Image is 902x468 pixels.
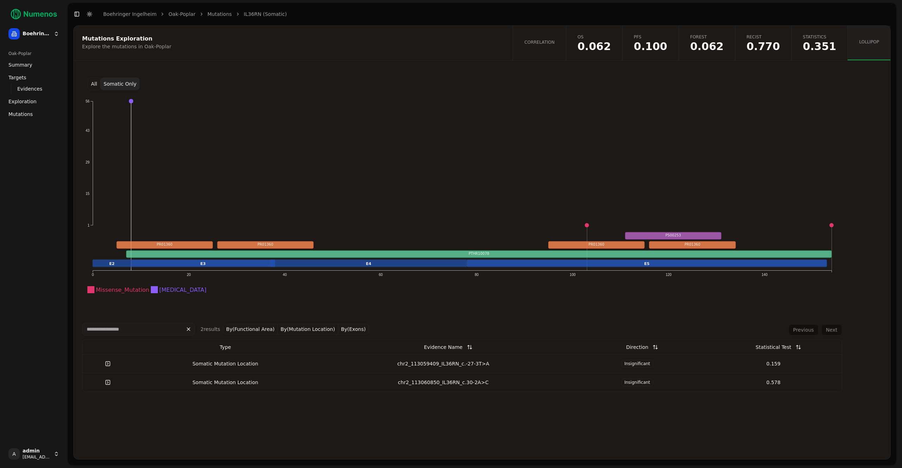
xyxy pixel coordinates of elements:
[136,379,314,386] div: Somatic Mutation Location
[577,41,611,52] span: 0.0623058162001615
[679,26,735,60] a: Forest0.062
[513,26,566,60] a: Correlation
[735,26,791,60] a: RECIST0.770
[8,98,37,105] span: Exploration
[244,11,287,18] a: IL36RN (Somatic)
[666,233,681,237] text: PS00253
[86,160,90,164] text: 29
[320,379,566,386] div: chr2_113060850_IL36RN_c.30-2A>C
[847,26,890,60] a: Lollipop
[92,273,94,277] text: 0
[109,261,115,266] text: E2
[570,273,576,277] text: 100
[621,360,653,368] span: Insignificant
[85,9,94,19] button: Toggle Dark Mode
[72,9,82,19] button: Toggle Sidebar
[685,242,700,246] text: PR01360
[588,242,604,246] text: PR01360
[23,31,51,37] span: Boehringer Ingelheim
[200,326,220,332] span: 2 result s
[803,34,836,40] span: Statistics
[762,273,768,277] text: 140
[708,360,839,367] div: 0.159
[223,324,278,334] button: By(Functional Area)
[424,341,462,353] div: Evidence Name
[524,39,555,45] span: Correlation
[82,43,502,50] div: Explore the mutations in Oak-Poplar
[283,273,287,277] text: 40
[756,341,791,353] div: Statistical Test
[566,26,622,60] a: OS0.062
[791,26,848,60] a: Statistics0.351
[187,273,191,277] text: 20
[634,34,667,40] span: PFS
[23,454,51,460] span: [EMAIL_ADDRESS]
[103,11,156,18] a: Boehringer Ingelheim
[320,360,566,367] div: chr2_113059409_IL36RN_c.-27-3T>A
[6,59,62,70] a: Summary
[14,84,54,94] a: Evidences
[577,34,611,40] span: OS
[100,78,140,90] button: Somatic Only
[8,74,26,81] span: Targets
[103,11,287,18] nav: breadcrumb
[666,273,672,277] text: 120
[86,129,90,133] text: 43
[338,324,369,334] button: By(Exons)
[8,111,33,118] span: Mutations
[690,41,724,52] span: 0.0623058162001615
[136,360,314,367] div: Somatic Mutation Location
[82,36,502,42] div: Mutations Exploration
[634,41,667,52] span: 0.0999545537232846
[278,324,338,334] button: By(Mutation Location)
[6,109,62,120] a: Mutations
[88,78,100,90] button: All
[159,287,206,294] text: [MEDICAL_DATA]
[258,242,273,246] text: PR01360
[475,273,479,277] text: 80
[708,379,839,386] div: 0.578
[168,11,195,18] a: Oak-Poplar
[6,25,62,42] button: Boehringer Ingelheim
[803,41,836,52] span: 0.351
[200,261,206,266] text: E3
[6,445,62,462] button: Aadmin[EMAIL_ADDRESS]
[23,448,51,454] span: admin
[626,341,648,353] div: Direction
[859,39,879,45] span: Lollipop
[6,96,62,107] a: Exploration
[157,242,173,246] text: PR01360
[747,41,780,52] span: 0.770490016591672
[621,378,653,386] span: Insignificant
[622,26,679,60] a: PFS0.100
[469,252,489,255] text: PTHR10078
[6,72,62,83] a: Targets
[208,11,232,18] a: Mutations
[87,223,89,227] text: 1
[379,273,383,277] text: 60
[690,34,724,40] span: Forest
[133,340,317,354] th: Type
[6,6,62,23] img: Numenos
[747,34,780,40] span: RECIST
[8,448,20,460] span: A
[6,48,62,59] div: Oak-Poplar
[86,192,90,196] text: 15
[86,99,90,103] text: 56
[366,261,371,266] text: E4
[644,261,649,266] text: E5
[96,287,149,294] text: Missense_Mutation
[17,85,42,92] span: Evidences
[8,61,32,68] span: Summary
